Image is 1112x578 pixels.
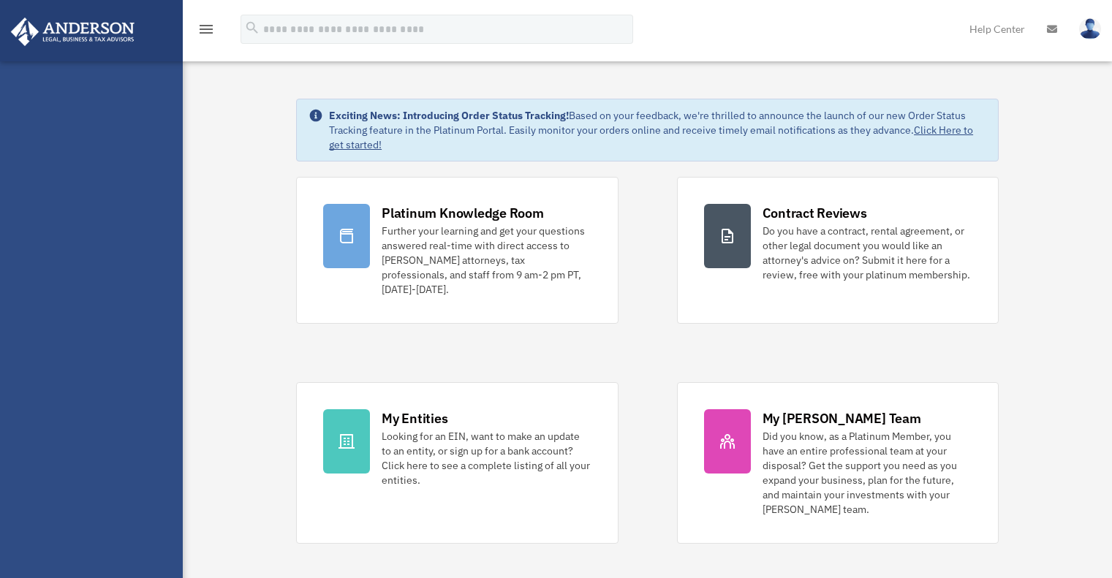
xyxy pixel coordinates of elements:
strong: Exciting News: Introducing Order Status Tracking! [329,109,569,122]
div: Based on your feedback, we're thrilled to announce the launch of our new Order Status Tracking fe... [329,108,986,152]
a: My [PERSON_NAME] Team Did you know, as a Platinum Member, you have an entire professional team at... [677,382,999,544]
a: My Entities Looking for an EIN, want to make an update to an entity, or sign up for a bank accoun... [296,382,618,544]
i: search [244,20,260,36]
a: Platinum Knowledge Room Further your learning and get your questions answered real-time with dire... [296,177,618,324]
div: Do you have a contract, rental agreement, or other legal document you would like an attorney's ad... [763,224,972,282]
div: My [PERSON_NAME] Team [763,409,921,427]
div: Looking for an EIN, want to make an update to an entity, or sign up for a bank account? Click her... [382,429,591,487]
div: Did you know, as a Platinum Member, you have an entire professional team at your disposal? Get th... [763,429,972,517]
a: menu [197,26,215,38]
i: menu [197,20,215,38]
div: My Entities [382,409,447,427]
a: Contract Reviews Do you have a contract, rental agreement, or other legal document you would like... [677,177,999,324]
img: User Pic [1079,18,1101,39]
div: Further your learning and get your questions answered real-time with direct access to [PERSON_NAM... [382,224,591,297]
div: Platinum Knowledge Room [382,204,544,222]
a: Click Here to get started! [329,123,973,151]
div: Contract Reviews [763,204,867,222]
img: Anderson Advisors Platinum Portal [7,18,139,46]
